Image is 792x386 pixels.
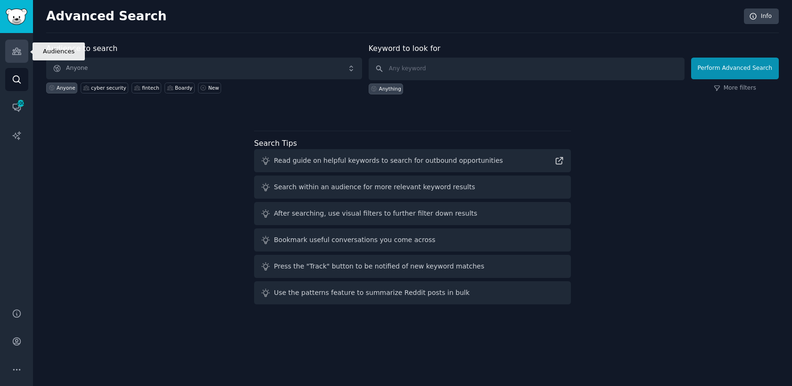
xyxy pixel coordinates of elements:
[46,44,117,53] label: Audience to search
[379,85,401,92] div: Anything
[5,96,28,119] a: 100
[254,139,297,148] label: Search Tips
[369,58,685,80] input: Any keyword
[175,84,192,91] div: Boardy
[274,209,477,218] div: After searching, use visual filters to further filter down results
[91,84,126,91] div: cyber security
[691,58,779,79] button: Perform Advanced Search
[274,261,484,271] div: Press the "Track" button to be notified of new keyword matches
[208,84,219,91] div: New
[46,58,362,79] button: Anyone
[6,8,27,25] img: GummySearch logo
[274,288,470,298] div: Use the patterns feature to summarize Reddit posts in bulk
[198,83,221,93] a: New
[57,84,75,91] div: Anyone
[274,156,503,166] div: Read guide on helpful keywords to search for outbound opportunities
[744,8,779,25] a: Info
[714,84,756,92] a: More filters
[142,84,159,91] div: fintech
[274,182,475,192] div: Search within an audience for more relevant keyword results
[46,9,739,24] h2: Advanced Search
[369,44,441,53] label: Keyword to look for
[274,235,436,245] div: Bookmark useful conversations you come across
[16,100,25,107] span: 100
